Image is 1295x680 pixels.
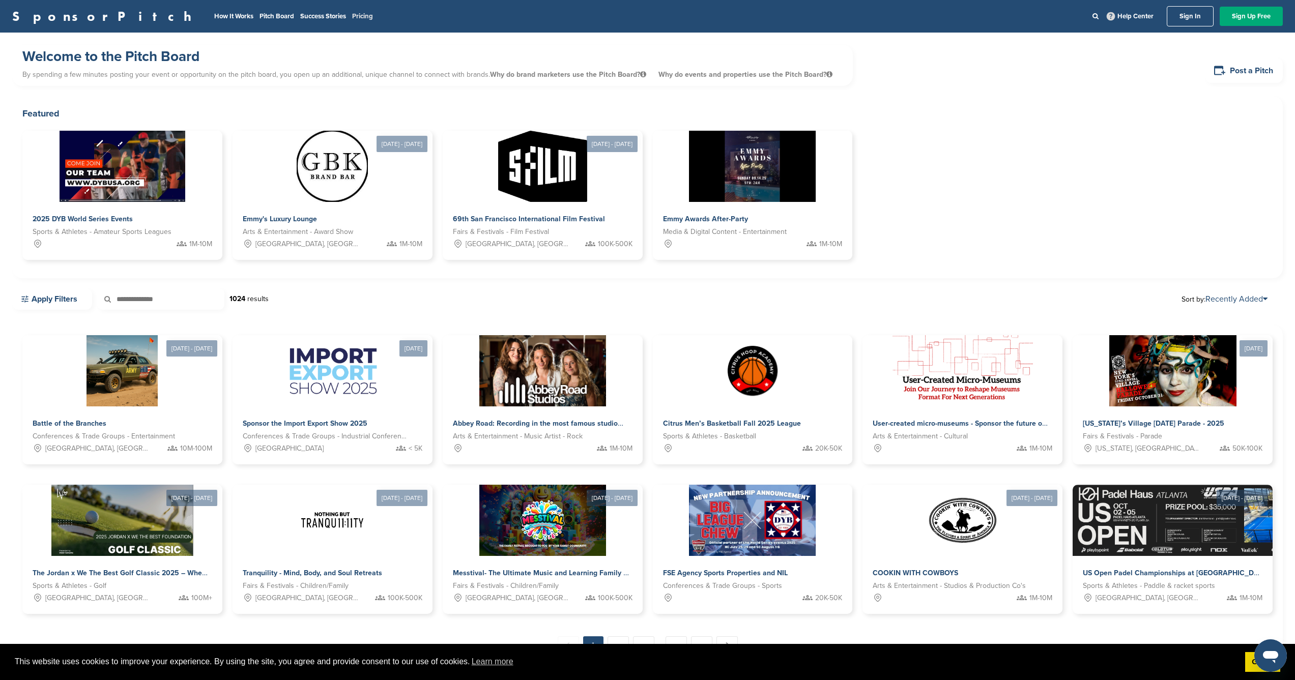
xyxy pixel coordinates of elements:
iframe: Button to launch messaging window [1254,639,1287,672]
h1: Welcome to the Pitch Board [22,47,843,66]
a: [DATE] - [DATE] Sponsorpitch & Messtival- The Ultimate Music and Learning Family Festival Fairs &... [443,468,643,614]
span: [GEOGRAPHIC_DATA], [GEOGRAPHIC_DATA] [255,593,359,604]
div: [DATE] [1240,340,1268,357]
a: [DATE] - [DATE] Sponsorpitch & The Jordan x We The Best Golf Classic 2025 – Where Sports, Music &... [22,468,222,614]
span: Why do events and properties use the Pitch Board? [658,70,832,79]
span: Abbey Road: Recording in the most famous studio [453,419,618,428]
a: [DATE] - [DATE] Sponsorpitch & COOKIN WITH COWBOYS Arts & Entertainment - Studios & Production Co... [862,468,1062,614]
span: COOKIN WITH COWBOYS [873,569,958,577]
span: 1M-10M [189,239,212,250]
span: [GEOGRAPHIC_DATA], [GEOGRAPHIC_DATA], [US_STATE][GEOGRAPHIC_DATA], [GEOGRAPHIC_DATA], [GEOGRAPHIC... [45,443,149,454]
span: The Jordan x We The Best Golf Classic 2025 – Where Sports, Music & Philanthropy Collide [33,569,331,577]
p: By spending a few minutes posting your event or opportunity on the pitch board, you open up an ad... [22,66,843,83]
div: [DATE] - [DATE] [587,136,638,152]
img: Sponsorpitch & [51,485,193,556]
a: 86 [691,636,712,655]
span: [GEOGRAPHIC_DATA], [GEOGRAPHIC_DATA] [45,593,149,604]
a: Sponsorpitch & 2025 DYB World Series Events Sports & Athletes - Amateur Sports Leagues 1M-10M [22,131,222,260]
span: Fairs & Festivals - Film Festival [453,226,549,238]
em: 1 [583,636,603,654]
span: < 5K [409,443,422,454]
strong: 1024 [229,294,245,303]
a: [DATE] - [DATE] Sponsorpitch & Tranquility - Mind, Body, and Soul Retreats Fairs & Festivals - Ch... [233,468,433,614]
span: Media & Digital Content - Entertainment [663,226,787,238]
img: Sponsorpitch & [927,485,998,556]
span: Sort by: [1182,295,1268,303]
img: Sponsorpitch & [1109,335,1236,406]
a: Sign In [1167,6,1214,26]
span: Why do brand marketers use the Pitch Board? [490,70,648,79]
span: Fairs & Festivals - Parade [1083,431,1162,442]
span: 100M+ [191,593,212,604]
span: US Open Padel Championships at [GEOGRAPHIC_DATA] [1083,569,1269,577]
div: [DATE] [399,340,427,357]
span: Sports & Athletes - Amateur Sports Leagues [33,226,171,238]
a: Post a Pitch [1205,58,1283,83]
div: [DATE] - [DATE] [1217,490,1268,506]
a: Sponsorpitch & Emmy Awards After-Party Media & Digital Content - Entertainment 1M-10M [653,131,853,260]
span: Arts & Entertainment - Studios & Production Co's [873,580,1026,592]
span: [GEOGRAPHIC_DATA], [GEOGRAPHIC_DATA] [466,239,569,250]
span: [GEOGRAPHIC_DATA], [GEOGRAPHIC_DATA] [1096,593,1199,604]
a: Pricing [352,12,373,20]
span: Conferences & Trade Groups - Industrial Conference [243,431,407,442]
span: 1M-10M [1029,593,1052,604]
span: Sports & Athletes - Basketball [663,431,756,442]
span: Conferences & Trade Groups - Entertainment [33,431,175,442]
img: Sponsorpitch & [498,131,587,202]
a: [DATE] - [DATE] Sponsorpitch & Emmy's Luxury Lounge Arts & Entertainment - Award Show [GEOGRAPHIC... [233,114,433,260]
a: SponsorPitch [12,10,198,23]
a: learn more about cookies [470,654,515,669]
span: Fairs & Festivals - Children/Family [243,580,349,592]
span: Sports & Athletes - Paddle & racket sports [1083,580,1215,592]
a: Help Center [1105,10,1156,22]
span: 2025 DYB World Series Events [33,215,133,223]
span: 50K-100K [1232,443,1262,454]
span: Battle of the Branches [33,419,106,428]
img: Sponsorpitch & [297,485,368,556]
span: [GEOGRAPHIC_DATA], [GEOGRAPHIC_DATA] [255,239,359,250]
span: Citrus Men’s Basketball Fall 2025 League [663,419,801,428]
span: This website uses cookies to improve your experience. By using the site, you agree and provide co... [15,654,1237,669]
div: [DATE] - [DATE] [377,136,427,152]
div: [DATE] - [DATE] [377,490,427,506]
span: Sponsor the Import Export Show 2025 [243,419,367,428]
span: 100K-500K [598,239,632,250]
span: 10M-100M [180,443,212,454]
span: 1M-10M [819,239,842,250]
span: 20K-50K [815,593,842,604]
a: dismiss cookie message [1245,652,1280,672]
span: User-created micro-museums - Sponsor the future of cultural storytelling [873,419,1111,428]
span: Sports & Athletes - Golf [33,580,106,592]
a: 2 [608,636,629,655]
span: 1M-10M [399,239,422,250]
img: Sponsorpitch & [297,131,368,202]
img: Sponsorpitch & [87,335,158,406]
span: FSE Agency Sports Properties and NIL [663,569,788,577]
a: Sign Up Free [1220,7,1283,26]
img: Sponsorpitch & [60,131,185,202]
a: Sponsorpitch & FSE Agency Sports Properties and NIL Conferences & Trade Groups - Sports 20K-50K [653,485,853,614]
span: 20K-50K [815,443,842,454]
span: Tranquility - Mind, Body, and Soul Retreats [243,569,382,577]
span: Arts & Entertainment - Award Show [243,226,353,238]
span: results [247,294,269,303]
a: [DATE] - [DATE] Sponsorpitch & Battle of the Branches Conferences & Trade Groups - Entertainment ... [22,319,222,464]
span: 1M-10M [1029,443,1052,454]
span: 1M-10M [1240,593,1262,604]
img: Sponsorpitch & [278,335,387,406]
a: Sponsorpitch & Citrus Men’s Basketball Fall 2025 League Sports & Athletes - Basketball 20K-50K [653,335,853,464]
span: Conferences & Trade Groups - Sports [663,580,782,592]
span: [US_STATE], [GEOGRAPHIC_DATA] [1096,443,1199,454]
img: Sponsorpitch & [893,335,1033,406]
span: Arts & Entertainment - Music Artist - Rock [453,431,583,442]
a: Pitch Board [260,12,294,20]
div: [DATE] - [DATE] [166,490,217,506]
a: Apply Filters [12,288,92,310]
div: [DATE] - [DATE] [166,340,217,357]
a: [DATE] - [DATE] Sponsorpitch & 69th San Francisco International Film Festival Fairs & Festivals -... [443,114,643,260]
a: [DATE] - [DATE] Sponsorpitch & US Open Padel Championships at [GEOGRAPHIC_DATA] Sports & Athletes... [1073,468,1273,614]
span: Arts & Entertainment - Cultural [873,431,968,442]
h2: Featured [22,106,1273,121]
div: [DATE] - [DATE] [587,490,638,506]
